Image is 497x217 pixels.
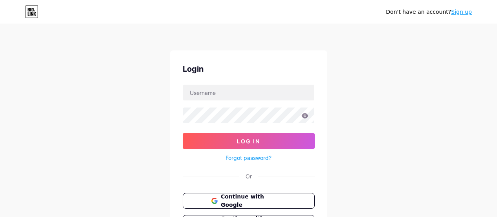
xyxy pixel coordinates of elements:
[386,8,472,16] div: Don't have an account?
[221,193,286,209] span: Continue with Google
[226,154,271,162] a: Forgot password?
[237,138,260,145] span: Log In
[183,133,315,149] button: Log In
[183,63,315,75] div: Login
[246,172,252,180] div: Or
[183,193,315,209] button: Continue with Google
[183,85,314,100] input: Username
[451,9,472,15] a: Sign up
